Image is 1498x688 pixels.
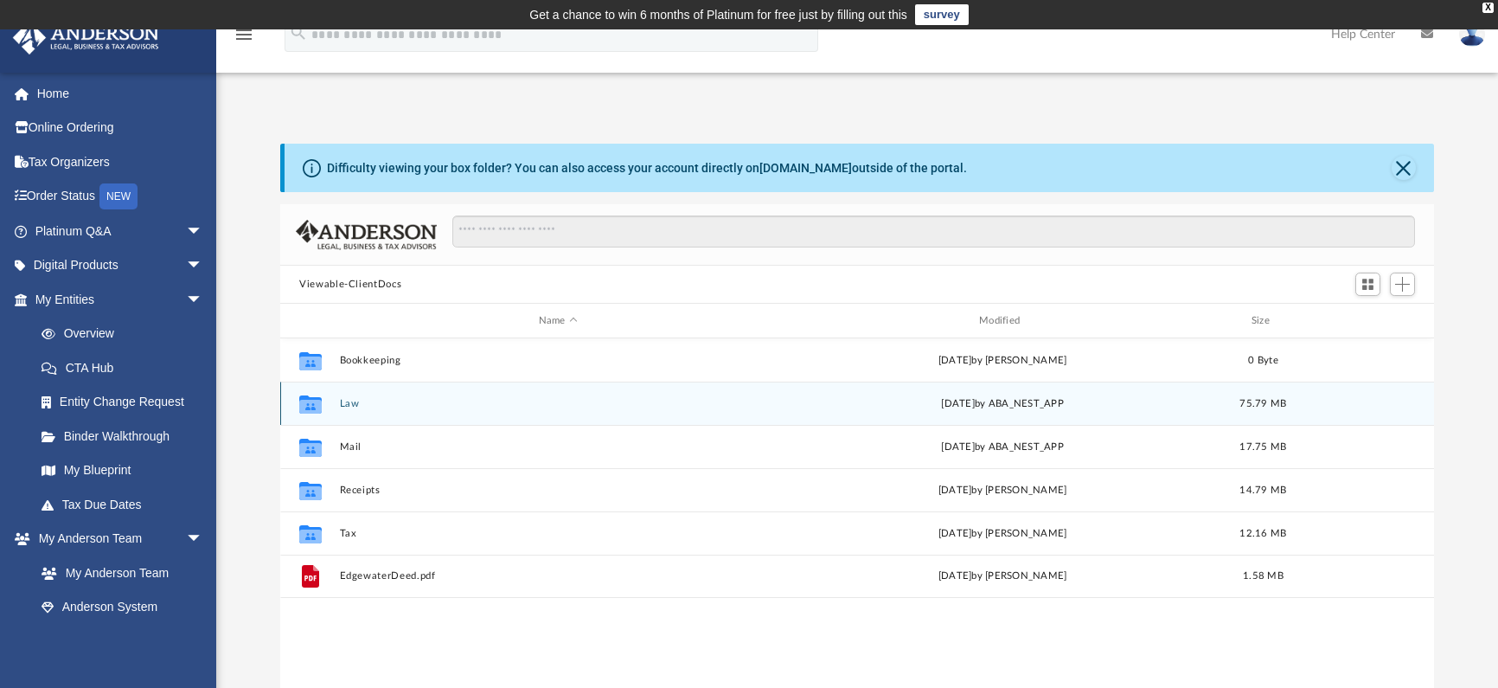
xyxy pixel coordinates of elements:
[24,385,229,420] a: Entity Change Request
[12,282,229,317] a: My Entitiesarrow_drop_down
[186,522,221,557] span: arrow_drop_down
[784,313,1221,329] div: Modified
[327,159,967,177] div: Difficulty viewing your box folder? You can also access your account directly on outside of the p...
[186,214,221,249] span: arrow_drop_down
[759,161,852,175] a: [DOMAIN_NAME]
[99,183,138,209] div: NEW
[12,145,229,179] a: Tax Organizers
[24,453,221,488] a: My Blueprint
[340,441,777,453] button: Mail
[234,24,254,45] i: menu
[299,277,401,293] button: Viewable-ClientDocs
[1240,399,1287,408] span: 75.79 MB
[340,570,777,582] button: EdgewaterDeed.pdf
[1240,529,1287,538] span: 12.16 MB
[1240,485,1287,495] span: 14.79 MB
[24,350,229,385] a: CTA Hub
[339,313,777,329] div: Name
[784,440,1221,455] div: [DATE] by ABA_NEST_APP
[915,4,969,25] a: survey
[1390,273,1416,297] button: Add
[340,528,777,539] button: Tax
[288,313,331,329] div: id
[12,111,229,145] a: Online Ordering
[1305,313,1426,329] div: id
[1355,273,1381,297] button: Switch to Grid View
[12,248,229,283] a: Digital Productsarrow_drop_down
[1229,313,1298,329] div: Size
[1248,356,1278,365] span: 0 Byte
[784,396,1221,412] div: [DATE] by ABA_NEST_APP
[340,485,777,496] button: Receipts
[1459,22,1485,47] img: User Pic
[24,624,221,659] a: Client Referrals
[186,282,221,318] span: arrow_drop_down
[452,215,1415,248] input: Search files and folders
[24,317,229,351] a: Overview
[340,355,777,366] button: Bookkeeping
[340,398,777,409] button: Law
[529,4,907,25] div: Get a chance to win 6 months of Platinum for free just by filling out this
[24,556,212,590] a: My Anderson Team
[1482,3,1494,13] div: close
[24,419,229,453] a: Binder Walkthrough
[12,214,229,248] a: Platinum Q&Aarrow_drop_down
[1240,442,1287,452] span: 17.75 MB
[289,23,308,42] i: search
[186,248,221,284] span: arrow_drop_down
[24,487,229,522] a: Tax Due Dates
[12,76,229,111] a: Home
[12,522,221,556] a: My Anderson Teamarrow_drop_down
[234,33,254,45] a: menu
[1392,156,1416,180] button: Close
[784,353,1221,369] div: [DATE] by [PERSON_NAME]
[784,569,1221,584] div: [DATE] by [PERSON_NAME]
[784,526,1221,542] div: [DATE] by [PERSON_NAME]
[8,21,164,55] img: Anderson Advisors Platinum Portal
[12,179,229,215] a: Order StatusNEW
[24,590,221,625] a: Anderson System
[784,483,1221,498] div: [DATE] by [PERSON_NAME]
[1243,571,1284,581] span: 1.58 MB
